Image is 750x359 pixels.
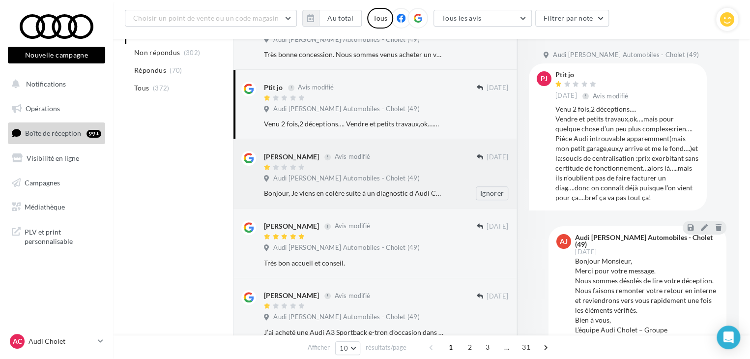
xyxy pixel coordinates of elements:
[26,104,60,113] span: Opérations
[6,148,107,169] a: Visibilité en ligne
[480,339,495,355] span: 3
[476,186,508,200] button: Ignorer
[153,84,170,92] span: (372)
[264,83,283,92] div: Ptit jo
[264,50,444,60] div: Très bonne concession. Nous sommes venus acheter un véhicule et nous avons été parfaitement conse...
[555,91,577,100] span: [DATE]
[27,154,79,162] span: Visibilité en ligne
[134,83,149,93] span: Tous
[302,10,362,27] button: Au total
[319,10,362,27] button: Au total
[264,221,319,231] div: [PERSON_NAME]
[487,153,508,162] span: [DATE]
[273,313,419,322] span: Audi [PERSON_NAME] Automobiles - Cholet (49)
[6,122,107,144] a: Boîte de réception99+
[264,291,319,300] div: [PERSON_NAME]
[308,343,330,352] span: Afficher
[273,35,419,44] span: Audi [PERSON_NAME] Automobiles - Cholet (49)
[367,8,393,29] div: Tous
[6,197,107,217] a: Médiathèque
[25,178,60,186] span: Campagnes
[264,188,444,198] div: Bonjour, Je viens en colère suite à un diagnostic d Audi Cholet. J’avais un voyant moteur qui fai...
[462,339,478,355] span: 2
[442,14,482,22] span: Tous les avis
[593,92,629,100] span: Avis modifié
[273,243,419,252] span: Audi [PERSON_NAME] Automobiles - Cholet (49)
[264,152,319,162] div: [PERSON_NAME]
[25,129,81,137] span: Boîte de réception
[334,222,370,230] span: Avis modifié
[487,292,508,301] span: [DATE]
[6,173,107,193] a: Campagnes
[298,84,334,91] span: Avis modifié
[535,10,609,27] button: Filtrer par note
[6,98,107,119] a: Opérations
[26,80,66,88] span: Notifications
[334,292,370,299] span: Avis modifié
[334,153,370,161] span: Avis modifié
[170,66,182,74] span: (70)
[134,48,180,58] span: Non répondus
[541,74,548,84] span: Pj
[273,105,419,114] span: Audi [PERSON_NAME] Automobiles - Cholet (49)
[553,51,699,60] span: Audi [PERSON_NAME] Automobiles - Cholet (49)
[575,256,719,345] div: Bonjour Monsieur, Merci pour votre message. Nous sommes désolés de lire votre déception. Nous fai...
[264,258,444,268] div: Très bon accueil et conseil.
[13,336,22,346] span: AC
[8,47,105,63] button: Nouvelle campagne
[340,344,348,352] span: 10
[717,326,740,349] div: Open Intercom Messenger
[487,84,508,92] span: [DATE]
[184,49,201,57] span: (302)
[555,71,631,78] div: Ptit jo
[487,222,508,231] span: [DATE]
[518,339,534,355] span: 31
[264,328,444,337] div: J’ai acheté une Audi A3 Sportback e-tron d’occasion dans cette concession, mais une option et un ...
[87,130,101,138] div: 99+
[133,14,279,22] span: Choisir un point de vente ou un code magasin
[366,343,406,352] span: résultats/page
[335,341,360,355] button: 10
[134,65,166,75] span: Répondus
[125,10,297,27] button: Choisir un point de vente ou un code magasin
[8,332,105,351] a: AC Audi Cholet
[25,203,65,211] span: Médiathèque
[264,119,444,129] div: Venu 2 fois,2 déceptions…. Vendre et petits travaux,ok….mais pour quelque chose d’un peu plus com...
[273,174,419,183] span: Audi [PERSON_NAME] Automobiles - Cholet (49)
[443,339,459,355] span: 1
[555,104,699,203] div: Venu 2 fois,2 déceptions…. Vendre et petits travaux,ok….mais pour quelque chose d’un peu plus com...
[575,234,717,248] div: Audi [PERSON_NAME] Automobiles - Cholet (49)
[560,237,568,246] span: AJ
[25,225,101,246] span: PLV et print personnalisable
[433,10,532,27] button: Tous les avis
[575,249,597,255] span: [DATE]
[6,74,103,94] button: Notifications
[29,336,94,346] p: Audi Cholet
[499,339,515,355] span: ...
[6,221,107,250] a: PLV et print personnalisable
